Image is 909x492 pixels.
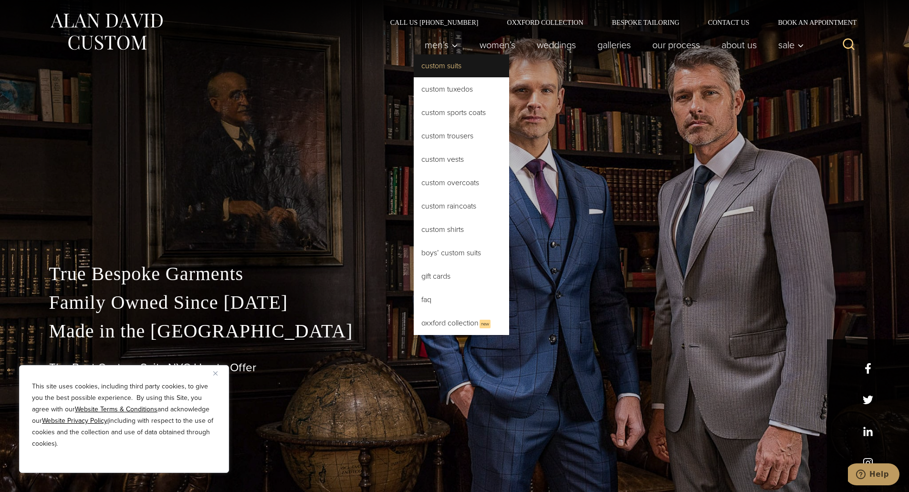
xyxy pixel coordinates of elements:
iframe: Opens a widget where you can chat to one of our agents [848,463,899,487]
a: Custom Tuxedos [414,78,509,101]
a: Website Terms & Conditions [75,404,157,414]
a: About Us [710,35,767,54]
a: Oxxford CollectionNew [414,312,509,335]
span: New [480,320,491,328]
button: View Search Form [837,33,860,56]
a: Custom Suits [414,54,509,77]
nav: Secondary Navigation [376,19,860,26]
a: Custom Raincoats [414,195,509,218]
img: Close [213,371,218,376]
a: weddings [526,35,586,54]
a: Women’s [469,35,526,54]
a: Oxxford Collection [492,19,597,26]
a: Bespoke Tailoring [597,19,693,26]
img: Alan David Custom [49,10,164,53]
button: Close [213,367,225,379]
a: Custom Vests [414,148,509,171]
p: This site uses cookies, including third party cookies, to give you the best possible experience. ... [32,381,216,450]
a: Contact Us [694,19,764,26]
a: Gift Cards [414,265,509,288]
a: Boys’ Custom Suits [414,241,509,264]
h1: The Best Custom Suits NYC Has to Offer [49,361,860,375]
a: Custom Overcoats [414,171,509,194]
a: Website Privacy Policy [42,416,107,426]
nav: Primary Navigation [414,35,809,54]
a: Call Us [PHONE_NUMBER] [376,19,493,26]
a: Custom Sports Coats [414,101,509,124]
a: Book an Appointment [763,19,860,26]
button: Child menu of Men’s [414,35,469,54]
a: FAQ [414,288,509,311]
a: Custom Trousers [414,125,509,147]
p: True Bespoke Garments Family Owned Since [DATE] Made in the [GEOGRAPHIC_DATA] [49,260,860,345]
button: Sale sub menu toggle [767,35,809,54]
a: Custom Shirts [414,218,509,241]
a: Galleries [586,35,641,54]
a: Our Process [641,35,710,54]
